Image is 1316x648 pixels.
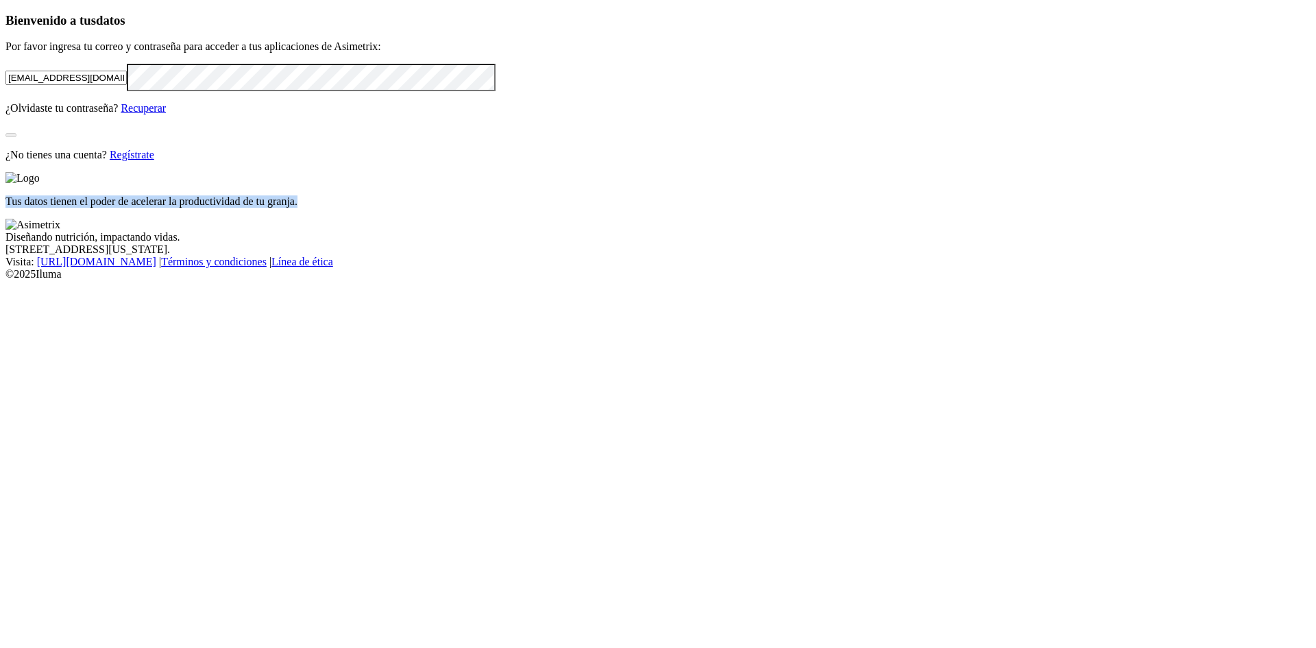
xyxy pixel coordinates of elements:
h3: Bienvenido a tus [5,13,1311,28]
a: Términos y condiciones [161,256,267,267]
div: Visita : | | [5,256,1311,268]
img: Asimetrix [5,219,60,231]
span: datos [96,13,125,27]
p: ¿No tienes una cuenta? [5,149,1311,161]
a: [URL][DOMAIN_NAME] [37,256,156,267]
div: © 2025 Iluma [5,268,1311,280]
p: Tus datos tienen el poder de acelerar la productividad de tu granja. [5,195,1311,208]
a: Regístrate [110,149,154,160]
div: Diseñando nutrición, impactando vidas. [5,231,1311,243]
input: Tu correo [5,71,127,85]
p: ¿Olvidaste tu contraseña? [5,102,1311,115]
a: Recuperar [121,102,166,114]
p: Por favor ingresa tu correo y contraseña para acceder a tus aplicaciones de Asimetrix: [5,40,1311,53]
div: [STREET_ADDRESS][US_STATE]. [5,243,1311,256]
img: Logo [5,172,40,184]
a: Línea de ética [271,256,333,267]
